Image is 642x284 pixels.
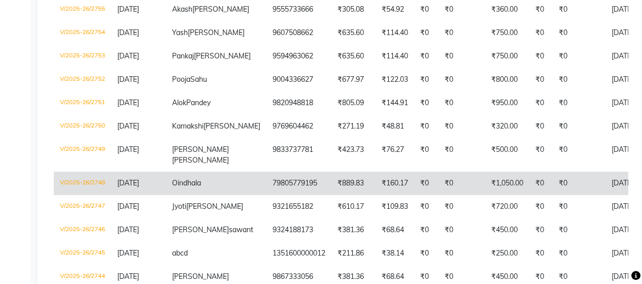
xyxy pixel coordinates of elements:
td: ₹0 [438,195,485,218]
span: abcd [172,248,188,258]
span: Pankaj [172,51,194,60]
td: ₹0 [414,21,438,45]
td: ₹0 [438,68,485,91]
td: ₹114.40 [376,21,414,45]
td: ₹500.00 [485,138,529,172]
span: Oindhala [172,178,201,187]
span: [DATE] [117,272,139,281]
td: ₹0 [529,68,553,91]
span: [DATE] [117,5,139,14]
span: [PERSON_NAME] [172,145,229,154]
td: ₹0 [553,68,605,91]
td: 9594963062 [266,45,331,68]
td: ₹0 [414,242,438,265]
span: [PERSON_NAME] [192,5,249,14]
span: Akash [172,5,192,14]
td: ₹320.00 [485,115,529,138]
td: V/2025-26/2751 [54,91,111,115]
td: 9321655182 [266,195,331,218]
td: ₹0 [438,45,485,68]
span: [DATE] [117,28,139,37]
span: [DATE] [117,75,139,84]
td: ₹0 [414,172,438,195]
span: [PERSON_NAME] [172,225,229,234]
td: ₹48.81 [376,115,414,138]
td: ₹750.00 [485,45,529,68]
td: ₹805.09 [331,91,376,115]
td: ₹0 [414,68,438,91]
td: ₹0 [529,172,553,195]
td: ₹635.60 [331,21,376,45]
td: ₹122.03 [376,68,414,91]
td: ₹0 [438,242,485,265]
span: [DATE] [117,248,139,258]
span: sawant [229,225,253,234]
td: ₹0 [529,195,553,218]
td: ₹0 [553,195,605,218]
td: V/2025-26/2750 [54,115,111,138]
span: [PERSON_NAME] [204,121,260,131]
td: ₹144.91 [376,91,414,115]
td: ₹250.00 [485,242,529,265]
span: [DATE] [117,98,139,107]
td: ₹381.36 [331,218,376,242]
td: ₹0 [438,172,485,195]
td: ₹0 [529,21,553,45]
td: ₹720.00 [485,195,529,218]
span: [PERSON_NAME] [194,51,251,60]
td: 9004336627 [266,68,331,91]
td: 9833737781 [266,138,331,172]
td: ₹610.17 [331,195,376,218]
td: ₹800.00 [485,68,529,91]
td: V/2025-26/2754 [54,21,111,45]
td: ₹114.40 [376,45,414,68]
td: ₹950.00 [485,91,529,115]
td: ₹423.73 [331,138,376,172]
td: ₹0 [529,138,553,172]
span: [DATE] [117,225,139,234]
td: ₹450.00 [485,218,529,242]
td: ₹635.60 [331,45,376,68]
span: [DATE] [117,202,139,211]
td: 9607508662 [266,21,331,45]
td: V/2025-26/2752 [54,68,111,91]
td: V/2025-26/2753 [54,45,111,68]
span: [DATE] [117,178,139,187]
td: ₹0 [553,91,605,115]
td: ₹0 [414,218,438,242]
span: [DATE] [117,145,139,154]
td: ₹0 [414,195,438,218]
span: Yash [172,28,188,37]
td: ₹0 [529,45,553,68]
td: ₹0 [553,138,605,172]
td: ₹0 [438,91,485,115]
td: ₹0 [553,115,605,138]
td: ₹0 [438,138,485,172]
td: ₹1,050.00 [485,172,529,195]
td: V/2025-26/2745 [54,242,111,265]
span: Pooja [172,75,190,84]
td: ₹38.14 [376,242,414,265]
td: ₹0 [414,45,438,68]
td: ₹677.97 [331,68,376,91]
td: 1351600000012 [266,242,331,265]
td: ₹0 [414,115,438,138]
td: ₹0 [553,45,605,68]
td: ₹0 [438,218,485,242]
td: ₹0 [553,172,605,195]
td: ₹271.19 [331,115,376,138]
td: ₹0 [414,91,438,115]
td: ₹68.64 [376,218,414,242]
td: 9820948818 [266,91,331,115]
span: Pandey [186,98,211,107]
td: ₹889.83 [331,172,376,195]
td: V/2025-26/2746 [54,218,111,242]
td: 9769604462 [266,115,331,138]
td: ₹76.27 [376,138,414,172]
td: V/2025-26/2749 [54,138,111,172]
span: Alok [172,98,186,107]
span: [DATE] [117,121,139,131]
td: ₹0 [438,21,485,45]
td: ₹0 [529,91,553,115]
span: Sahu [190,75,207,84]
